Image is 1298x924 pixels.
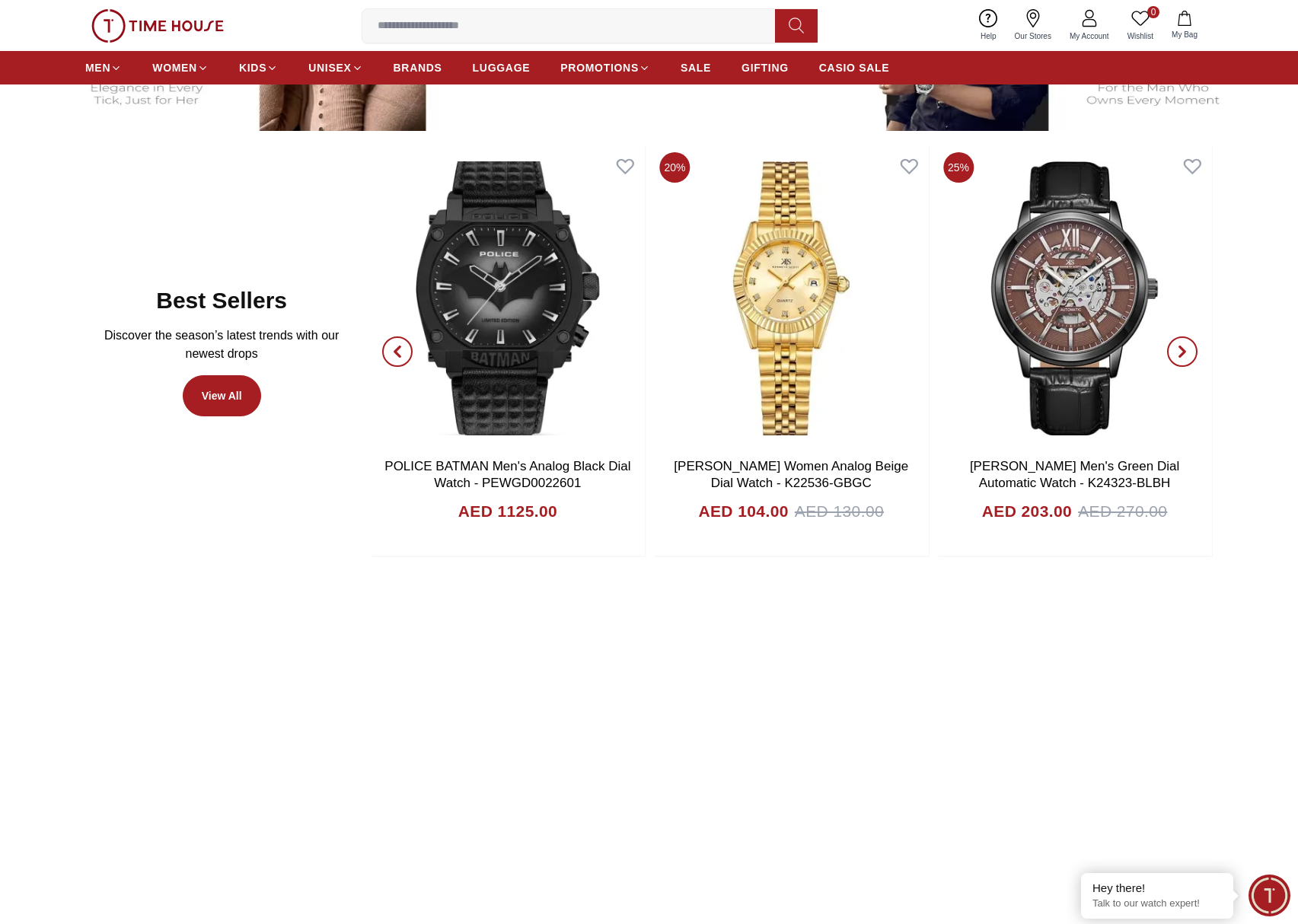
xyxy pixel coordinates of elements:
[681,54,711,81] a: SALE
[152,60,197,75] span: WOMEN
[819,54,890,81] a: CASIO SALE
[239,60,266,75] span: KIDS
[458,499,557,524] h4: AED 1125.00
[91,9,224,43] img: ...
[698,499,788,524] h4: AED 104.00
[1166,29,1204,40] span: My Bag
[85,54,122,81] a: MEN
[982,499,1072,524] h4: AED 203.00
[819,60,890,75] span: CASIO SALE
[974,30,1003,42] span: Help
[674,459,908,490] a: [PERSON_NAME] Women Analog Beige Dial Watch - K22536-GBGC
[795,499,884,524] span: AED 130.00
[741,60,789,75] span: GIFTING
[1092,881,1222,896] div: Hey there!
[1092,897,1222,910] p: Talk to our watch expert!
[970,459,1179,490] a: [PERSON_NAME] Men's Green Dial Automatic Watch - K24323-BLBH
[560,54,650,81] a: PROMOTIONS
[308,54,362,81] a: UNISEX
[308,60,351,75] span: UNISEX
[1249,875,1290,916] div: Chat Widget
[660,152,690,183] span: 20%
[741,54,789,81] a: GIFTING
[156,287,287,314] h2: Best Sellers
[239,54,278,81] a: KIDS
[654,146,929,451] img: Kenneth Scott Women Analog Beige Dial Watch - K22536-GBGC
[971,6,1006,45] a: Help
[384,459,630,490] a: POLICE BATMAN Men's Analog Black Dial Watch - PEWGD0022601
[1121,30,1159,42] span: Wishlist
[560,60,639,75] span: PROMOTIONS
[1009,30,1057,42] span: Our Stores
[937,146,1212,451] img: Kenneth Scott Men's Green Dial Automatic Watch - K24323-BLBH
[943,152,974,183] span: 25%
[473,60,531,75] span: LUGGAGE
[183,375,261,416] a: View All
[97,327,346,363] p: Discover the season’s latest trends with our newest drops
[681,60,711,75] span: SALE
[152,54,209,81] a: WOMEN
[1118,6,1162,45] a: 0Wishlist
[1064,30,1115,42] span: My Account
[1006,6,1060,45] a: Our Stores
[473,54,531,81] a: LUGGAGE
[394,60,442,75] span: BRANDS
[1147,6,1159,18] span: 0
[370,146,645,451] img: POLICE BATMAN Men's Analog Black Dial Watch - PEWGD0022601
[394,54,442,81] a: BRANDS
[85,60,110,75] span: MEN
[1162,8,1207,43] button: My Bag
[1078,499,1167,524] span: AED 270.00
